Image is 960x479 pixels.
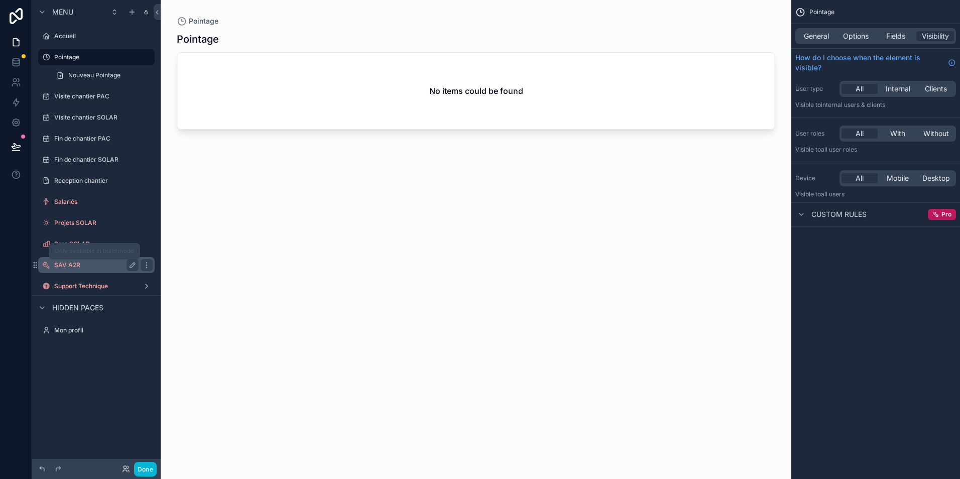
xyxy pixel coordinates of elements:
[941,210,951,218] span: Pro
[54,177,153,185] label: Reception chantier
[52,7,73,17] span: Menu
[795,190,956,198] p: Visible to
[795,53,944,73] span: How do I choose when the element is visible?
[856,129,864,139] span: All
[795,146,956,154] p: Visible to
[38,131,155,147] a: Fin de chantier PAC
[54,32,153,40] label: Accueil
[54,198,153,206] label: Salariés
[922,173,950,183] span: Desktop
[922,31,949,41] span: Visibility
[54,240,153,248] label: Parc SOLAR
[856,84,864,94] span: All
[54,282,139,290] label: Support Technique
[54,326,153,334] label: Mon profil
[38,215,155,231] a: Projets SOLAR
[68,71,121,79] span: Nouveau Pointage
[821,101,885,108] span: Internal users & clients
[38,173,155,189] a: Reception chantier
[54,113,153,122] label: Visite chantier SOLAR
[38,194,155,210] a: Salariés
[38,28,155,44] a: Accueil
[54,92,153,100] label: Visite chantier PAC
[821,146,857,153] span: All user roles
[54,156,153,164] label: Fin de chantier SOLAR
[890,129,905,139] span: With
[38,236,155,252] a: Parc SOLAR
[52,303,103,313] span: Hidden pages
[795,174,835,182] label: Device
[886,84,910,94] span: Internal
[38,322,155,338] a: Mon profil
[804,31,829,41] span: General
[54,219,153,227] label: Projets SOLAR
[54,261,135,269] label: SAV A2R
[809,8,834,16] span: Pointage
[925,84,947,94] span: Clients
[38,257,155,273] a: SAV A2R
[795,53,956,73] a: How do I choose when the element is visible?
[821,190,845,198] span: all users
[54,53,149,61] label: Pointage
[856,173,864,183] span: All
[38,152,155,168] a: Fin de chantier SOLAR
[923,129,949,139] span: Without
[886,31,905,41] span: Fields
[38,278,155,294] a: Support Technique
[50,67,155,83] a: Nouveau Pointage
[38,109,155,126] a: Visite chantier SOLAR
[887,173,909,183] span: Mobile
[38,88,155,104] a: Visite chantier PAC
[795,85,835,93] label: User type
[38,49,155,65] a: Pointage
[795,130,835,138] label: User roles
[811,209,867,219] span: Custom rules
[54,135,153,143] label: Fin de chantier PAC
[134,462,157,476] button: Done
[55,247,134,255] span: Only available in build mode
[843,31,869,41] span: Options
[795,101,956,109] p: Visible to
